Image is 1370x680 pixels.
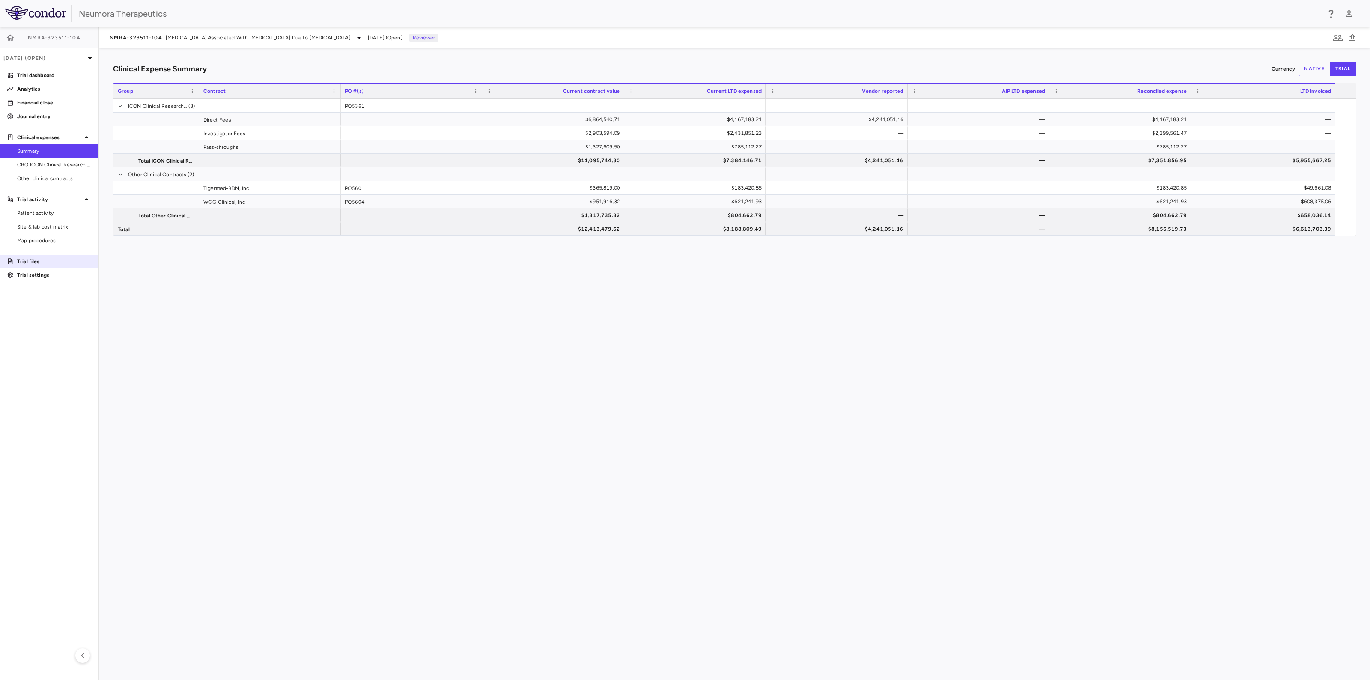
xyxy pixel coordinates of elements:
[707,88,762,94] span: Current LTD expensed
[1299,62,1330,76] button: native
[915,222,1045,236] div: —
[1199,195,1331,208] div: $608,375.06
[1057,113,1187,126] div: $4,167,183.21
[341,99,482,112] div: PO5361
[1057,140,1187,154] div: $785,112.27
[1057,126,1187,140] div: $2,399,561.47
[341,181,482,194] div: PO5601
[632,181,762,195] div: $183,420.85
[774,140,903,154] div: —
[632,126,762,140] div: $2,431,851.23
[17,223,92,231] span: Site & lab cost matrix
[138,154,194,168] span: Total ICON Clinical Research Limited
[632,154,762,167] div: $7,384,146.71
[118,223,130,236] span: Total
[915,195,1045,208] div: —
[17,147,92,155] span: Summary
[490,222,620,236] div: $12,413,479.62
[79,7,1320,20] div: Neumora Therapeutics
[17,209,92,217] span: Patient activity
[1199,154,1331,167] div: $5,955,667.25
[113,63,207,75] h6: Clinical Expense Summary
[17,134,81,141] p: Clinical expenses
[1057,222,1187,236] div: $8,156,519.73
[1057,195,1187,208] div: $621,241.93
[490,181,620,195] div: $365,819.00
[1137,88,1187,94] span: Reconciled expense
[490,208,620,222] div: $1,317,735.32
[345,88,364,94] span: PO #(s)
[915,208,1045,222] div: —
[1057,208,1187,222] div: $804,662.79
[28,34,80,41] span: NMRA-323511-104
[1199,140,1331,154] div: —
[563,88,620,94] span: Current contract value
[1199,222,1331,236] div: $6,613,703.39
[368,34,402,42] span: [DATE] (Open)
[915,181,1045,195] div: —
[17,113,92,120] p: Journal entry
[774,208,903,222] div: —
[1199,181,1331,195] div: $49,661.08
[341,195,482,208] div: PO5604
[1057,181,1187,195] div: $183,420.85
[1199,208,1331,222] div: $658,036.14
[1272,65,1295,73] p: Currency
[199,195,341,208] div: WCG Clinical, Inc
[1002,88,1045,94] span: AIP LTD expensed
[17,258,92,265] p: Trial files
[17,99,92,107] p: Financial close
[409,34,438,42] p: Reviewer
[203,88,226,94] span: Contract
[128,168,187,181] span: Other Clinical Contracts
[774,113,903,126] div: $4,241,051.16
[110,34,162,41] span: NMRA-323511-104
[188,168,194,181] span: (2)
[915,154,1045,167] div: —
[5,6,66,20] img: logo-full-BYUhSk78.svg
[915,113,1045,126] div: —
[17,196,81,203] p: Trial activity
[632,113,762,126] div: $4,167,183.21
[128,99,188,113] span: ICON Clinical Research Limited
[1057,154,1187,167] div: $7,351,856.95
[774,126,903,140] div: —
[3,54,85,62] p: [DATE] (Open)
[199,113,341,126] div: Direct Fees
[490,140,620,154] div: $1,327,609.50
[17,175,92,182] span: Other clinical contracts
[774,181,903,195] div: —
[862,88,903,94] span: Vendor reported
[774,195,903,208] div: —
[188,99,195,113] span: (3)
[915,126,1045,140] div: —
[17,271,92,279] p: Trial settings
[632,222,762,236] div: $8,188,809.49
[490,195,620,208] div: $951,916.32
[490,126,620,140] div: $2,903,594.09
[199,181,341,194] div: Tigermed-BDM, Inc.
[199,140,341,153] div: Pass-throughs
[632,208,762,222] div: $804,662.79
[915,140,1045,154] div: —
[490,113,620,126] div: $6,864,540.71
[17,237,92,244] span: Map procedures
[490,154,620,167] div: $11,095,744.30
[199,126,341,140] div: Investigator Fees
[138,209,194,223] span: Total Other Clinical Contracts
[1199,113,1331,126] div: —
[166,34,351,42] span: [MEDICAL_DATA] Associated With [MEDICAL_DATA] Due to [MEDICAL_DATA]
[17,85,92,93] p: Analytics
[1199,126,1331,140] div: —
[1330,62,1356,76] button: trial
[118,88,133,94] span: Group
[17,71,92,79] p: Trial dashboard
[17,161,92,169] span: CRO ICON Clinical Research Limited
[1300,88,1331,94] span: LTD invoiced
[774,222,903,236] div: $4,241,051.16
[632,140,762,154] div: $785,112.27
[632,195,762,208] div: $621,241.93
[774,154,903,167] div: $4,241,051.16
